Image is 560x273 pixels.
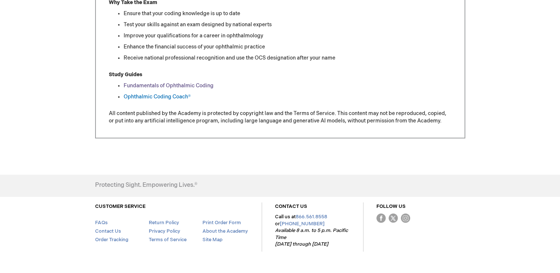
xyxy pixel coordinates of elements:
li: Receive national professional recognition and use the OCS designation after your name [124,54,452,62]
img: Twitter [389,213,398,223]
a: Order Tracking [95,237,128,243]
a: FOLLOW US [376,203,406,209]
a: CUSTOMER SERVICE [95,203,145,209]
a: CONTACT US [275,203,307,209]
img: instagram [401,213,410,223]
a: FAQs [95,220,108,226]
a: Terms of Service [148,237,186,243]
a: Ophthalmic Coding Coach® [124,94,191,100]
a: Contact Us [95,228,121,234]
em: Available 8 a.m. to 5 p.m. Pacific Time [DATE] through [DATE] [275,227,348,247]
a: About the Academy [202,228,248,234]
li: Improve your qualifications for a career in ophthalmology [124,32,452,40]
a: Site Map [202,237,222,243]
a: Return Policy [148,220,179,226]
h4: Protecting Sight. Empowering Lives.® [95,182,197,189]
strong: Study Guides [109,71,142,78]
li: Test your skills against an exam designed by national experts [124,21,452,28]
a: [PHONE_NUMBER] [280,221,325,227]
a: 866.561.8558 [296,214,327,220]
p: Call us at or [275,213,350,248]
li: Enhance the financial success of your ophthalmic practice [124,43,452,51]
li: Ensure that your coding knowledge is up to date [124,10,452,17]
a: Print Order Form [202,220,241,226]
a: Fundamentals of Ophthalmic Coding [124,82,214,89]
p: All content published by the Academy is protected by copyright law and the Terms of Service. This... [109,110,452,125]
img: Facebook [376,213,386,223]
a: Privacy Policy [148,228,180,234]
